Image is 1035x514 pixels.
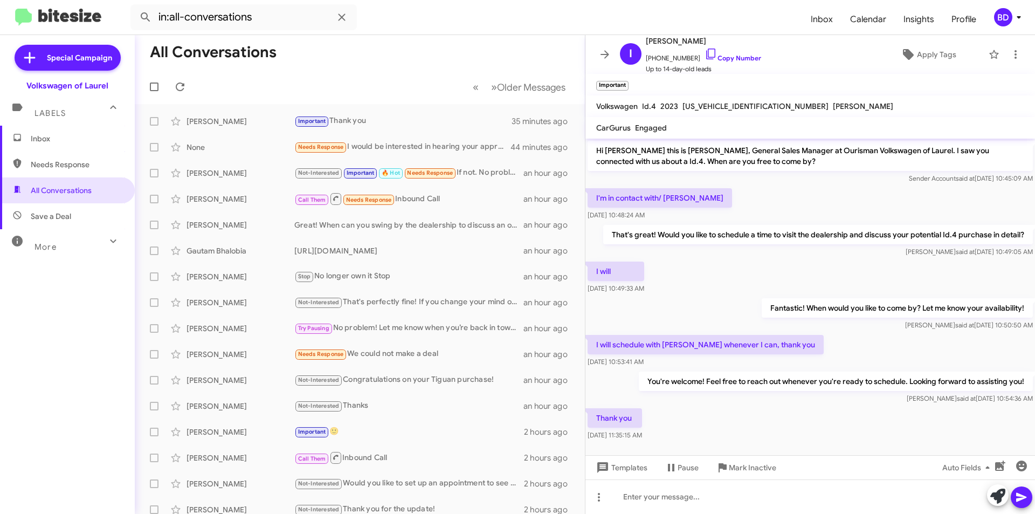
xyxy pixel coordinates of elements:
[187,375,294,386] div: [PERSON_NAME]
[524,427,576,437] div: 2 hours ago
[382,169,400,176] span: 🔥 Hot
[294,167,523,179] div: If not. No problem.
[187,245,294,256] div: Gautam Bhalobia
[705,54,761,62] a: Copy Number
[298,196,326,203] span: Call Them
[588,211,645,219] span: [DATE] 10:48:24 AM
[588,431,642,439] span: [DATE] 11:35:15 AM
[298,402,340,409] span: Not-Interested
[298,325,329,332] span: Try Pausing
[187,194,294,204] div: [PERSON_NAME]
[985,8,1023,26] button: BD
[660,101,678,111] span: 2023
[585,458,656,477] button: Templates
[466,76,485,98] button: Previous
[635,123,667,133] span: Engaged
[588,408,642,428] p: Thank you
[130,4,357,30] input: Search
[187,220,294,230] div: [PERSON_NAME]
[298,273,311,280] span: Stop
[596,101,638,111] span: Volkswagen
[512,142,576,153] div: 44 minutes ago
[407,169,453,176] span: Needs Response
[523,323,576,334] div: an hour ago
[347,169,375,176] span: Important
[646,47,761,64] span: [PHONE_NUMBER]
[943,4,985,35] span: Profile
[895,4,943,35] a: Insights
[588,262,644,281] p: I will
[841,4,895,35] a: Calendar
[956,174,975,182] span: said at
[656,458,707,477] button: Pause
[294,426,524,438] div: 🙂
[523,297,576,308] div: an hour ago
[47,52,112,63] span: Special Campaign
[294,451,524,464] div: Inbound Call
[294,322,523,334] div: No problem! Let me know when you’re back in town, and we can schedule a convenient time for you t...
[15,45,121,71] a: Special Campaign
[994,8,1012,26] div: BD
[523,220,576,230] div: an hour ago
[523,349,576,360] div: an hour ago
[298,169,340,176] span: Not-Interested
[31,185,92,196] span: All Conversations
[467,76,572,98] nav: Page navigation example
[588,188,732,208] p: I'm in contact with/ [PERSON_NAME]
[588,284,644,292] span: [DATE] 10:49:33 AM
[639,372,1033,391] p: You're welcome! Feel free to reach out whenever you're ready to schedule. Looking forward to assi...
[523,194,576,204] div: an hour ago
[473,80,479,94] span: «
[31,211,71,222] span: Save a Deal
[873,45,983,64] button: Apply Tags
[729,458,776,477] span: Mark Inactive
[594,458,647,477] span: Templates
[642,101,656,111] span: Id.4
[346,196,392,203] span: Needs Response
[187,116,294,127] div: [PERSON_NAME]
[298,118,326,125] span: Important
[905,321,1033,329] span: [PERSON_NAME] [DATE] 10:50:50 AM
[298,455,326,462] span: Call Them
[629,45,632,63] span: I
[298,480,340,487] span: Not-Interested
[187,297,294,308] div: [PERSON_NAME]
[187,168,294,179] div: [PERSON_NAME]
[31,159,122,170] span: Needs Response
[942,458,994,477] span: Auto Fields
[682,101,829,111] span: [US_VEHICLE_IDENTIFICATION_NUMBER]
[298,428,326,435] span: Important
[294,400,523,412] div: Thanks
[588,358,644,366] span: [DATE] 10:53:41 AM
[934,458,1003,477] button: Auto Fields
[294,220,523,230] div: Great! When can you swing by the dealership to discuss an offer for your vehicle? We can have it ...
[34,108,66,118] span: Labels
[646,64,761,74] span: Up to 14-day-old leads
[906,248,1033,256] span: [PERSON_NAME] [DATE] 10:49:05 AM
[491,80,497,94] span: »
[294,348,523,360] div: We could not make a deal
[485,76,572,98] button: Next
[187,323,294,334] div: [PERSON_NAME]
[523,168,576,179] div: an hour ago
[957,394,976,402] span: said at
[31,133,122,144] span: Inbox
[523,245,576,256] div: an hour ago
[187,401,294,412] div: [PERSON_NAME]
[909,174,1033,182] span: Sender Account [DATE] 10:45:09 AM
[26,80,108,91] div: Volkswagen of Laurel
[603,225,1033,244] p: That's great! Would you like to schedule a time to visit the dealership and discuss your potentia...
[907,394,1033,402] span: [PERSON_NAME] [DATE] 10:54:36 AM
[497,81,565,93] span: Older Messages
[596,81,629,91] small: Important
[524,478,576,489] div: 2 hours ago
[523,271,576,282] div: an hour ago
[588,335,824,354] p: I will schedule with [PERSON_NAME] whenever I can, thank you
[187,453,294,463] div: [PERSON_NAME]
[294,141,512,153] div: I would be interested in hearing your appraisal of our ID.4. You can see it in your service depar...
[294,374,523,386] div: Congratulations on your Tiguan purchase!
[294,192,523,205] div: Inbound Call
[294,245,523,256] div: [URL][DOMAIN_NAME]
[294,477,524,490] div: Would you like to set up an appointment to see what we can offer for it?
[298,376,340,383] span: Not-Interested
